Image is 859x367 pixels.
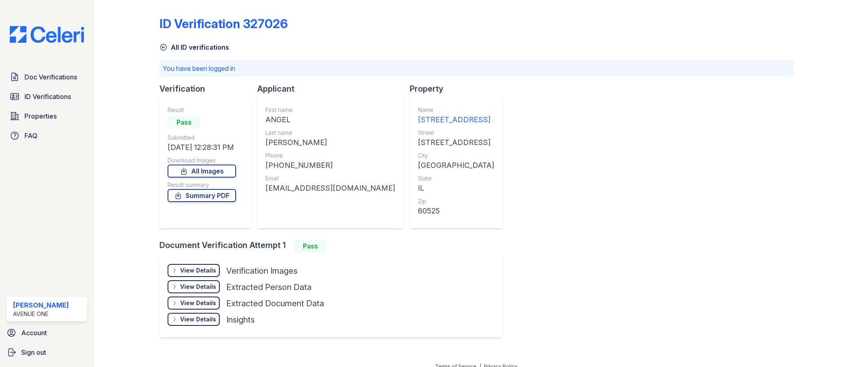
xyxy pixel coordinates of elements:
div: Verification Images [226,265,298,277]
div: Submitted [168,134,236,142]
div: Pass [168,116,200,129]
div: State [418,174,494,182]
div: IL [418,182,494,194]
div: [GEOGRAPHIC_DATA] [418,160,494,171]
span: ID Verifications [24,92,71,101]
a: Summary PDF [168,189,236,202]
div: Download Images [168,156,236,165]
span: Account [21,328,47,338]
div: Street [418,129,494,137]
div: View Details [180,283,216,291]
div: Result summary [168,181,236,189]
div: View Details [180,315,216,323]
span: Properties [24,111,57,121]
div: Extracted Document Data [226,298,324,309]
div: [PERSON_NAME] [13,300,69,310]
div: ID Verification 327026 [159,16,288,31]
div: Email [265,174,395,182]
span: Doc Verifications [24,72,77,82]
div: [PHONE_NUMBER] [265,160,395,171]
a: ID Verifications [7,88,87,105]
div: Insights [226,314,255,325]
div: Property [410,83,509,94]
div: Verification [159,83,257,94]
div: Zip [418,197,494,205]
div: [DATE] 12:28:31 PM [168,142,236,153]
div: [STREET_ADDRESS] [418,114,494,125]
div: Extracted Person Data [226,281,311,293]
a: All Images [168,165,236,178]
a: All ID verifications [159,42,229,52]
div: ANGEL [265,114,395,125]
span: Sign out [21,347,46,357]
div: Applicant [257,83,410,94]
div: [PERSON_NAME] [265,137,395,148]
p: You have been logged in [163,64,790,73]
span: FAQ [24,131,38,141]
div: First name [265,106,395,114]
div: Pass [294,240,327,253]
div: Result [168,106,236,114]
a: FAQ [7,127,87,144]
div: Document Verification Attempt 1 [159,240,509,253]
div: City [418,152,494,160]
div: View Details [180,266,216,275]
a: Sign out [3,344,91,360]
div: Name [418,106,494,114]
div: 60525 [418,205,494,217]
a: Doc Verifications [7,69,87,85]
a: Properties [7,108,87,124]
a: Account [3,325,91,341]
a: Name [STREET_ADDRESS] [418,106,494,125]
div: View Details [180,299,216,307]
div: Avenue One [13,310,69,318]
div: Phone [265,152,395,160]
div: [STREET_ADDRESS] [418,137,494,148]
img: CE_Logo_Blue-a8612792a0a2168367f1c8372b55b34899dd931a85d93a1a3d3e32e68fde9ad4.png [3,26,91,43]
div: [EMAIL_ADDRESS][DOMAIN_NAME] [265,182,395,194]
div: Last name [265,129,395,137]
